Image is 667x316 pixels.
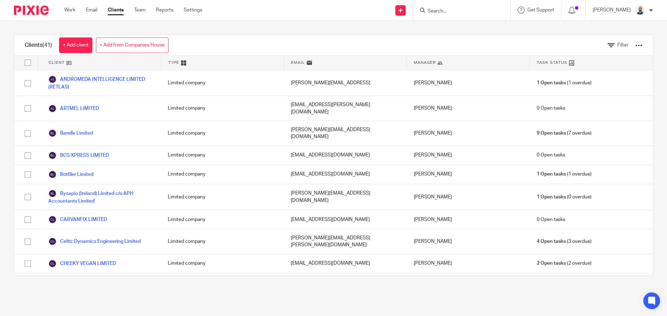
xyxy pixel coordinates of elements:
div: [PERSON_NAME][EMAIL_ADDRESS][DOMAIN_NAME] [284,121,407,146]
a: Team [134,7,146,14]
img: svg%3E [48,129,57,137]
span: Filter [617,43,628,48]
span: Manager [414,60,436,66]
span: (0 overdue) [537,194,592,200]
span: 0 Open tasks [537,105,565,112]
a: CARVANFIX LIMITED [48,215,107,224]
span: 2 Open tasks [537,260,566,267]
span: (2 overdue) [537,260,592,267]
span: Client [49,60,65,66]
div: Limited company [161,165,284,184]
div: [EMAIL_ADDRESS][DOMAIN_NAME] [284,146,407,165]
div: Limited company [161,229,284,254]
img: svg%3E [48,259,57,268]
span: (41) [42,42,52,48]
a: Clients [108,7,124,14]
a: + Add client [59,37,92,53]
a: BCS XPRESS LIMITED [48,151,109,160]
div: [PERSON_NAME] [407,121,530,146]
span: 1 Open tasks [537,171,566,178]
p: [PERSON_NAME] [593,7,631,14]
div: [PERSON_NAME][EMAIL_ADDRESS][PERSON_NAME][DOMAIN_NAME] [284,229,407,254]
span: 4 Open tasks [537,238,566,245]
span: 9 Open tasks [537,130,566,137]
a: Reports [156,7,173,14]
h1: Clients [25,42,52,49]
span: (1 overdue) [537,171,592,178]
a: CHEEKY VEGAN LIMITED [48,259,116,268]
img: Mark%20LI%20profiler.png [634,5,645,16]
div: [PERSON_NAME] [407,254,530,273]
span: Email [291,60,305,66]
div: [PERSON_NAME] [407,210,530,229]
span: Type [168,60,179,66]
span: Get Support [527,8,554,12]
a: ANDROMEDA INTELLIGENCE LIMITED (RETLAS) [48,75,154,91]
div: Limited company [161,121,284,146]
span: Task Status [537,60,567,66]
div: [PERSON_NAME] [407,273,530,298]
a: Barelle Limited [48,129,93,137]
div: Limited company [161,70,284,96]
span: 0 Open tasks [537,152,565,159]
span: (7 overdue) [537,130,592,137]
span: 1 Open tasks [537,79,566,86]
a: Bysapio (Ireland) Limited c/o APH Accountants Limited [48,189,154,205]
div: [PERSON_NAME] [407,184,530,210]
div: Limited company [161,184,284,210]
div: [PERSON_NAME] [407,96,530,121]
div: [EMAIL_ADDRESS][DOMAIN_NAME] [284,254,407,273]
div: [PERSON_NAME][EMAIL_ADDRESS][PERSON_NAME][DOMAIN_NAME] [284,273,407,298]
a: Settings [184,7,202,14]
span: 1 Open tasks [537,194,566,200]
a: Email [86,7,97,14]
img: svg%3E [48,151,57,160]
div: [PERSON_NAME] [407,165,530,184]
span: (3 overdue) [537,238,592,245]
div: [PERSON_NAME] [407,70,530,96]
img: svg%3E [48,237,57,246]
img: svg%3E [48,215,57,224]
div: Limited company [161,146,284,165]
div: Limited company [161,210,284,229]
div: [EMAIL_ADDRESS][DOMAIN_NAME] [284,210,407,229]
a: Work [64,7,75,14]
input: Select all [21,56,34,69]
a: Botfiler Limited [48,170,93,179]
div: Limited company [161,254,284,273]
div: [PERSON_NAME][EMAIL_ADDRESS][DOMAIN_NAME] [284,184,407,210]
div: [EMAIL_ADDRESS][PERSON_NAME][DOMAIN_NAME] [284,96,407,121]
span: (1 overdue) [537,79,592,86]
img: svg%3E [48,189,57,198]
div: [PERSON_NAME] [407,146,530,165]
div: [PERSON_NAME] [407,229,530,254]
img: Pixie [14,6,49,15]
img: svg%3E [48,170,57,179]
a: ARTMEL LIMITED [48,104,99,113]
span: 0 Open tasks [537,216,565,223]
a: + Add from Companies House [96,37,168,53]
div: [EMAIL_ADDRESS][DOMAIN_NAME] [284,165,407,184]
div: Sole Trader / Self-Assessed [161,273,284,298]
div: [PERSON_NAME][EMAIL_ADDRESS] [284,70,407,96]
a: Celtic Dynamics Engineering Limited [48,237,141,246]
div: Limited company [161,96,284,121]
img: svg%3E [48,104,57,113]
input: Search [427,8,489,15]
img: svg%3E [48,75,57,84]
